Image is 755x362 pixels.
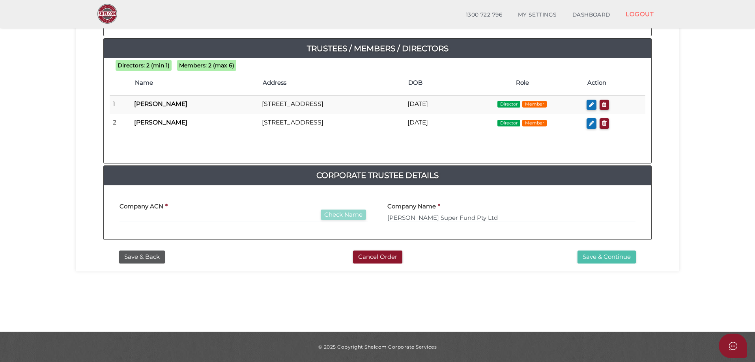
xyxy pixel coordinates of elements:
[497,120,520,126] span: Director
[110,114,131,133] td: 2
[134,119,187,126] b: [PERSON_NAME]
[522,101,547,108] span: Member
[104,169,651,182] a: Corporate Trustee Details
[263,80,400,86] h4: Address
[119,251,165,264] button: Save & Back
[82,343,673,350] div: © 2025 Copyright Shelcom Corporate Services
[259,114,404,133] td: [STREET_ADDRESS]
[408,80,458,86] h4: DOB
[118,62,170,69] b: Directors: 2 (min 1)
[104,42,651,55] a: Trustees / Members / Directors
[577,251,636,264] button: Save & Continue
[465,80,579,86] h4: Role
[522,120,547,126] span: Member
[564,7,618,23] a: DASHBOARD
[587,80,641,86] h4: Action
[404,95,462,114] td: [DATE]
[618,6,662,22] a: LOGOUT
[404,114,462,133] td: [DATE]
[387,203,436,210] h4: Company Name
[259,95,404,114] td: [STREET_ADDRESS]
[179,62,234,69] b: Members: 2 (max 6)
[120,203,163,210] h4: Company ACN
[353,251,402,264] button: Cancel Order
[510,7,564,23] a: MY SETTINGS
[110,95,131,114] td: 1
[719,334,747,358] button: Open asap
[321,210,366,220] button: Check Name
[497,101,520,108] span: Director
[134,100,187,108] b: [PERSON_NAME]
[458,7,510,23] a: 1300 722 796
[135,80,255,86] h4: Name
